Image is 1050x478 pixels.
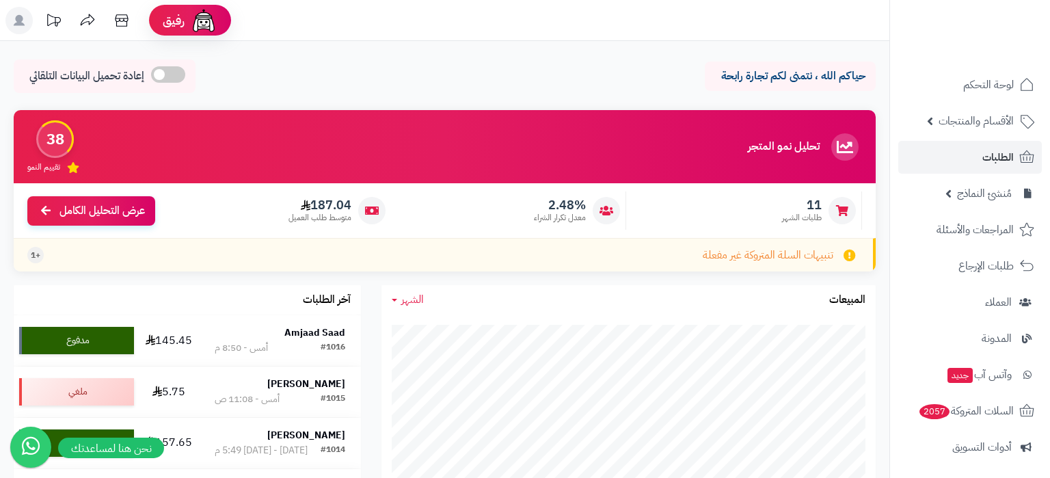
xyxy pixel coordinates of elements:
span: عرض التحليل الكامل [59,203,145,219]
strong: Amjaad Saad [284,326,345,340]
h3: تحليل نمو المتجر [748,141,820,153]
a: عرض التحليل الكامل [27,196,155,226]
span: +1 [31,250,40,261]
a: الطلبات [898,141,1042,174]
span: العملاء [985,293,1012,312]
span: أدوات التسويق [952,438,1012,457]
span: الأقسام والمنتجات [939,111,1014,131]
span: طلبات الشهر [782,212,822,224]
a: العملاء [898,286,1042,319]
span: رفيق [163,12,185,29]
span: الطلبات [982,148,1014,167]
h3: المبيعات [829,294,865,306]
p: حياكم الله ، نتمنى لكم تجارة رابحة [715,68,865,84]
span: 187.04 [288,198,351,213]
div: [DATE] - [DATE] 5:49 م [215,444,308,457]
span: تقييم النمو [27,161,60,173]
div: #1015 [321,393,345,406]
span: معدل تكرار الشراء [534,212,586,224]
a: المدونة [898,322,1042,355]
div: مدفوع [19,429,134,457]
a: وآتس آبجديد [898,358,1042,391]
a: لوحة التحكم [898,68,1042,101]
span: 11 [782,198,822,213]
span: 2.48% [534,198,586,213]
div: ملغي [19,378,134,406]
span: جديد [947,368,973,383]
td: 157.65 [139,418,200,468]
td: 145.45 [139,315,200,366]
span: المراجعات والأسئلة [937,220,1014,239]
div: أمس - 8:50 م [215,341,268,355]
span: إعادة تحميل البيانات التلقائي [29,68,144,84]
span: مُنشئ النماذج [957,184,1012,203]
span: تنبيهات السلة المتروكة غير مفعلة [703,248,833,263]
strong: [PERSON_NAME] [267,428,345,442]
span: وآتس آب [946,365,1012,384]
div: #1016 [321,341,345,355]
span: 2057 [919,404,950,419]
span: المدونة [982,329,1012,348]
td: 5.75 [139,367,200,417]
img: ai-face.png [190,7,217,34]
a: الشهر [392,292,424,308]
strong: [PERSON_NAME] [267,377,345,391]
a: المراجعات والأسئلة [898,213,1042,246]
a: طلبات الإرجاع [898,250,1042,282]
span: السلات المتروكة [918,401,1014,421]
img: logo-2.png [957,38,1037,67]
a: تحديثات المنصة [36,7,70,38]
a: أدوات التسويق [898,431,1042,464]
div: مدفوع [19,327,134,354]
div: #1014 [321,444,345,457]
span: الشهر [401,291,424,308]
h3: آخر الطلبات [303,294,351,306]
div: أمس - 11:08 ص [215,393,280,406]
span: طلبات الإرجاع [958,256,1014,276]
span: لوحة التحكم [963,75,1014,94]
span: متوسط طلب العميل [288,212,351,224]
a: السلات المتروكة2057 [898,395,1042,427]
